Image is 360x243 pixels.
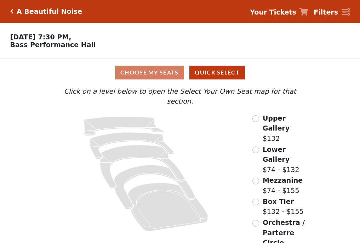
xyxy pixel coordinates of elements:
strong: Filters [314,8,338,16]
span: Upper Gallery [263,114,290,132]
label: $132 [263,113,310,144]
label: $74 - $155 [263,175,303,195]
button: Quick Select [189,66,245,79]
strong: Your Tickets [250,8,296,16]
span: Mezzanine [263,176,303,184]
span: Lower Gallery [263,145,290,164]
path: Orchestra / Parterre Circle - Seats Available: 72 [128,183,208,231]
h5: A Beautiful Noise [17,7,82,16]
a: Your Tickets [250,7,308,17]
span: Box Tier [263,198,294,205]
label: $132 - $155 [263,197,304,217]
path: Lower Gallery - Seats Available: 161 [90,132,174,159]
path: Upper Gallery - Seats Available: 163 [84,117,164,136]
p: Click on a level below to open the Select Your Own Seat map for that section. [50,86,310,106]
a: Click here to go back to filters [10,9,13,14]
a: Filters [314,7,350,17]
label: $74 - $132 [263,144,310,175]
